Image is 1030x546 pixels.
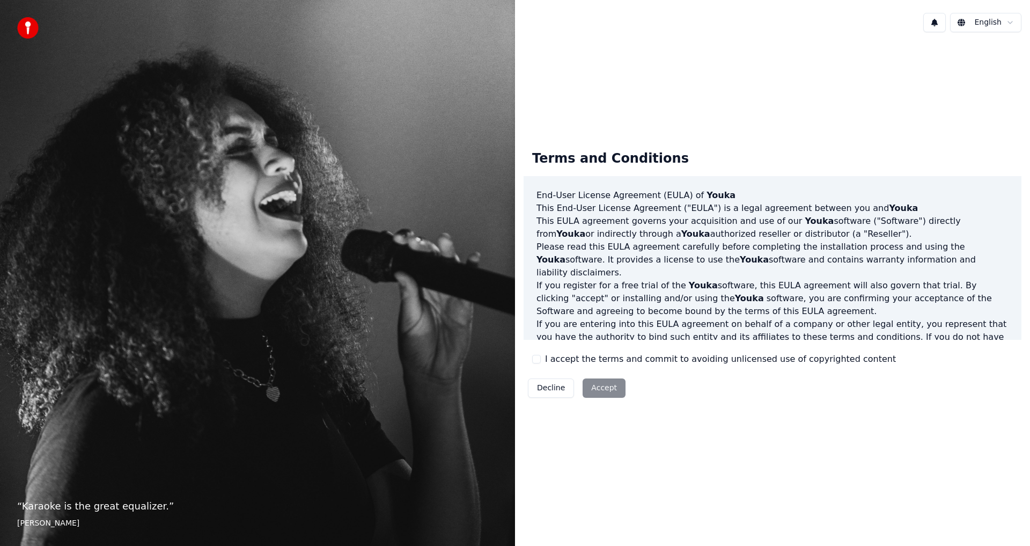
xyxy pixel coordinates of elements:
[740,254,769,265] span: Youka
[17,17,39,39] img: youka
[689,280,718,290] span: Youka
[536,318,1009,369] p: If you are entering into this EULA agreement on behalf of a company or other legal entity, you re...
[681,229,710,239] span: Youka
[524,142,697,176] div: Terms and Conditions
[707,190,735,200] span: Youka
[536,202,1009,215] p: This End-User License Agreement ("EULA") is a legal agreement between you and
[17,499,498,514] p: “ Karaoke is the great equalizer. ”
[556,229,585,239] span: Youka
[536,189,1009,202] h3: End-User License Agreement (EULA) of
[545,353,896,366] label: I accept the terms and commit to avoiding unlicensed use of copyrighted content
[536,241,1009,279] p: Please read this EULA agreement carefully before completing the installation process and using th...
[536,279,1009,318] p: If you register for a free trial of the software, this EULA agreement will also govern that trial...
[735,293,764,303] span: Youka
[536,254,565,265] span: Youka
[528,378,574,398] button: Decline
[805,216,834,226] span: Youka
[889,203,918,213] span: Youka
[536,215,1009,241] p: This EULA agreement governs your acquisition and use of our software ("Software") directly from o...
[17,518,498,529] footer: [PERSON_NAME]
